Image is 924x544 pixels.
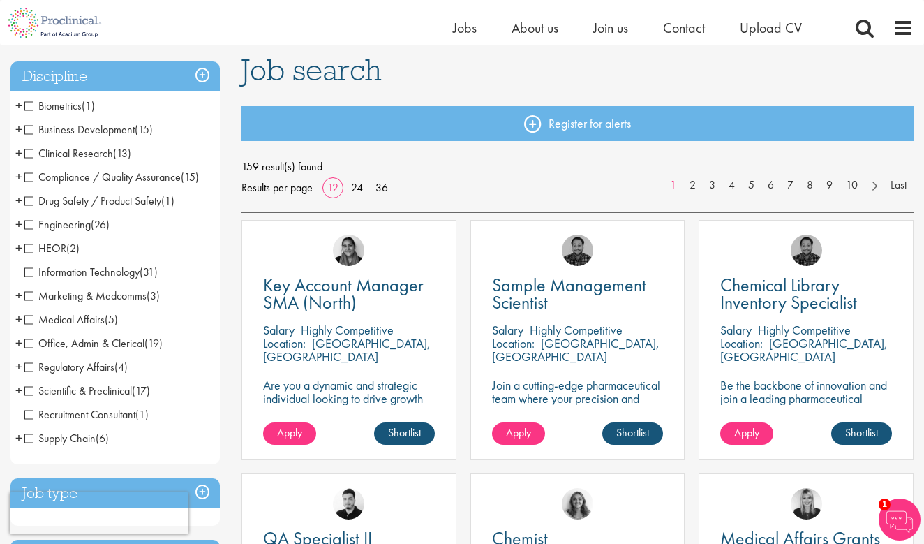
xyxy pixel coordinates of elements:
span: Supply Chain [24,431,109,446]
img: Janelle Jones [791,488,822,520]
span: + [15,119,22,140]
p: [GEOGRAPHIC_DATA], [GEOGRAPHIC_DATA] [492,335,660,365]
h3: Discipline [10,61,220,91]
span: Drug Safety / Product Safety [24,193,161,208]
a: Apply [720,422,773,445]
span: Location: [720,335,763,351]
span: 1 [879,499,891,510]
a: Register for alerts [241,106,914,141]
p: [GEOGRAPHIC_DATA], [GEOGRAPHIC_DATA] [720,335,888,365]
img: Chatbot [879,499,921,541]
a: Shortlist [374,422,435,445]
a: 12 [322,180,343,195]
p: Are you a dynamic and strategic individual looking to drive growth and build lasting partnerships... [263,378,435,432]
img: Mike Raletz [791,235,822,266]
p: Highly Competitive [301,322,394,338]
span: + [15,214,22,235]
span: (1) [82,98,95,113]
span: (6) [96,431,109,446]
a: 1 [663,177,683,193]
span: Medical Affairs [24,312,105,327]
p: Highly Competitive [758,322,851,338]
span: Business Development [24,122,153,137]
span: + [15,142,22,163]
span: HEOR [24,241,66,256]
span: (31) [140,265,158,279]
span: + [15,309,22,330]
span: Regulatory Affairs [24,360,114,374]
span: Jobs [453,19,477,37]
span: Chemical Library Inventory Specialist [720,273,857,314]
a: Last [884,177,914,193]
span: Location: [263,335,306,351]
span: + [15,380,22,401]
a: Key Account Manager SMA (North) [263,277,435,311]
span: Information Technology [24,265,158,279]
a: About us [512,19,558,37]
span: (2) [66,241,80,256]
span: + [15,166,22,187]
span: (15) [181,170,199,184]
a: Apply [492,422,545,445]
span: (17) [132,383,150,398]
span: Marketing & Medcomms [24,288,160,303]
img: Anjali Parbhu [333,235,364,266]
span: Sample Management Scientist [492,273,646,314]
span: (5) [105,312,118,327]
a: Join us [593,19,628,37]
a: Upload CV [740,19,802,37]
span: (15) [135,122,153,137]
span: Salary [720,322,752,338]
a: 24 [346,180,368,195]
span: Scientific & Preclinical [24,383,150,398]
span: Regulatory Affairs [24,360,128,374]
span: HEOR [24,241,80,256]
a: 10 [839,177,865,193]
span: Clinical Research [24,146,131,161]
span: Recruitment Consultant [24,407,149,422]
img: Mike Raletz [562,235,593,266]
span: Results per page [241,177,313,198]
h3: Job type [10,478,220,508]
span: Compliance / Quality Assurance [24,170,199,184]
span: (13) [113,146,131,161]
span: (4) [114,360,128,374]
span: + [15,285,22,306]
iframe: reCAPTCHA [10,492,188,534]
span: Apply [506,425,531,440]
p: [GEOGRAPHIC_DATA], [GEOGRAPHIC_DATA] [263,335,431,365]
a: 3 [702,177,722,193]
span: Scientific & Preclinical [24,383,132,398]
span: Key Account Manager SMA (North) [263,273,424,314]
span: Engineering [24,217,110,232]
span: (19) [144,336,163,351]
span: Marketing & Medcomms [24,288,147,303]
span: Salary [492,322,523,338]
span: Recruitment Consultant [24,407,135,422]
p: Be the backbone of innovation and join a leading pharmaceutical company to help keep life-changin... [720,378,892,432]
span: Contact [663,19,705,37]
a: 8 [800,177,820,193]
span: (3) [147,288,160,303]
span: (1) [161,193,174,208]
span: Engineering [24,217,91,232]
img: Anderson Maldonado [333,488,364,520]
a: Sample Management Scientist [492,277,664,311]
a: Shortlist [831,422,892,445]
a: 5 [741,177,761,193]
img: Jackie Cerchio [562,488,593,520]
span: Business Development [24,122,135,137]
span: Compliance / Quality Assurance [24,170,181,184]
a: Chemical Library Inventory Specialist [720,277,892,311]
a: Apply [263,422,316,445]
span: + [15,237,22,258]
